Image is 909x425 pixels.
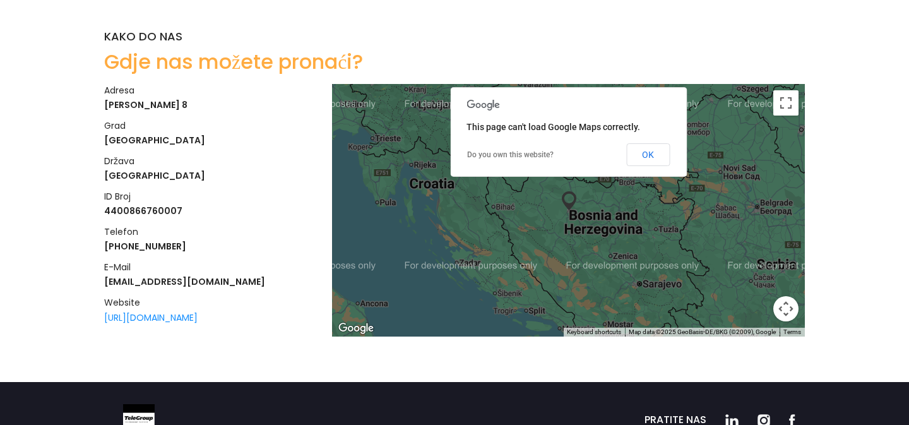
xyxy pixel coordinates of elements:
h5: grad [104,119,317,132]
h5: adresa [104,84,317,97]
h5: ID broj [104,190,317,203]
h2: Gdje nas možete pronaći? [104,50,363,74]
button: OK [626,143,670,166]
h5: website [104,296,317,309]
h5: e-mail [104,261,317,273]
h4: [GEOGRAPHIC_DATA] [104,134,317,147]
span: This page can't load Google Maps correctly. [466,122,640,132]
a: Open this area in Google Maps (opens a new window) [335,320,377,337]
a: Terms (opens in new tab) [783,328,801,335]
h5: telefon [104,225,317,238]
img: Google [335,320,377,337]
a: [URL][DOMAIN_NAME] [104,311,198,324]
h4: [GEOGRAPHIC_DATA] [104,169,317,182]
h4: [PHONE_NUMBER] [104,240,317,253]
button: Keyboard shortcuts [567,328,621,337]
img: My position [559,191,578,210]
button: Toggle fullscreen view [773,90,799,116]
button: Map camera controls [773,296,799,321]
h4: [PERSON_NAME] 8 [104,99,317,111]
h4: 4400866760007 [104,205,317,217]
a: Do you own this website? [467,150,554,159]
span: Map data ©2025 GeoBasis-DE/BKG (©2009), Google [629,328,776,335]
h4: [EMAIL_ADDRESS][DOMAIN_NAME] [104,275,317,288]
h5: država [104,155,317,167]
